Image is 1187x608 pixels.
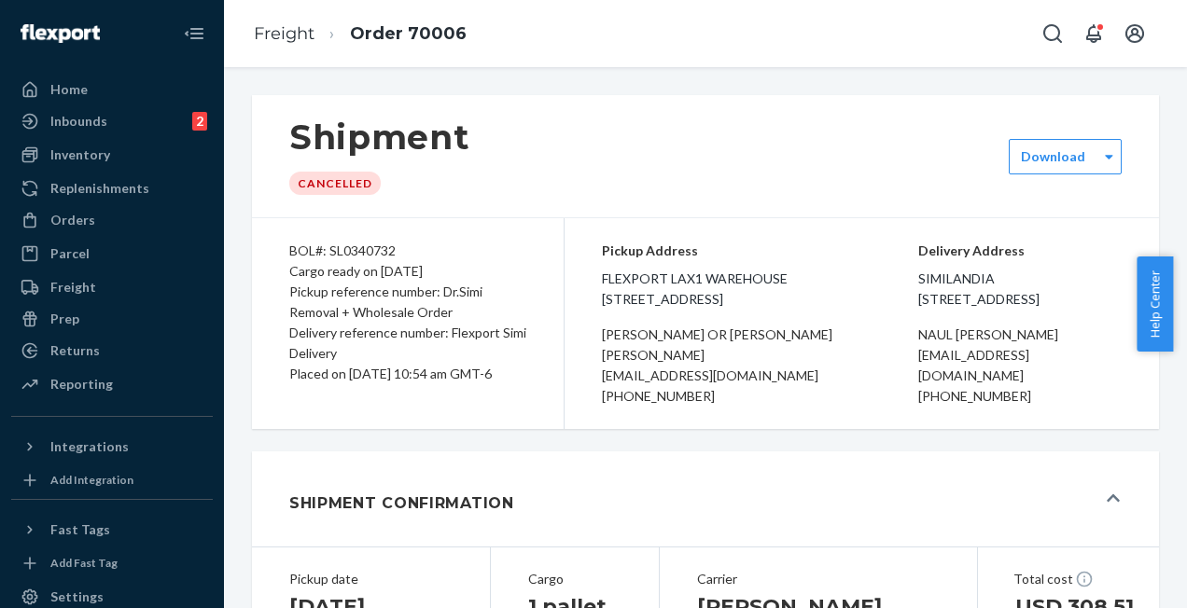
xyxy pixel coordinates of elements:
a: Inbounds2 [11,106,213,136]
div: Settings [50,587,104,606]
div: Inventory [50,145,110,164]
div: Parcel [50,244,90,263]
button: Open account menu [1116,15,1153,52]
div: Fast Tags [50,520,110,539]
a: Add Integration [11,469,213,491]
a: Reporting [11,369,213,399]
span: Flexport LAX1 Warehouse [STREET_ADDRESS] [602,269,918,310]
button: Open notifications [1075,15,1112,52]
a: Orders [11,205,213,235]
div: Naul [PERSON_NAME] [918,325,1122,345]
div: Download [1021,147,1085,166]
a: Order 70006 [350,23,467,44]
span: Similandia [STREET_ADDRESS] [918,269,1122,310]
div: Cargo ready on [DATE] [289,261,526,282]
ol: breadcrumbs [239,7,482,62]
h1: Shipment [289,117,469,157]
div: Home [50,80,88,99]
a: Freight [11,272,213,302]
div: [PHONE_NUMBER] [602,386,918,407]
p: Pickup Address [602,241,918,261]
div: Pickup reference number: Dr.Simi Removal + Wholesale Order [289,282,526,323]
div: Orders [50,211,95,229]
div: Cargo [528,570,622,588]
div: Placed on [DATE] 10:54 am GMT-6 [289,364,526,384]
div: Add Fast Tag [50,555,118,571]
div: Reporting [50,375,113,394]
a: Inventory [11,140,213,170]
a: Replenishments [11,173,213,203]
div: [EMAIL_ADDRESS][DOMAIN_NAME] [602,366,918,386]
div: Add Integration [50,472,133,488]
button: Integrations [11,432,213,462]
div: BOL#: SL0340732 [289,241,526,261]
div: 2 [192,112,207,131]
h1: Shipment Confirmation [289,492,514,515]
div: Carrier [697,570,939,588]
div: Returns [50,341,100,360]
button: Shipment Confirmation [252,451,1159,546]
a: Add Fast Tag [11,552,213,574]
a: Returns [11,336,213,366]
a: Parcel [11,239,213,269]
p: Delivery Address [918,241,1122,261]
div: Pickup date [289,570,453,588]
div: Total cost [1013,570,1124,588]
div: Cancelled [289,172,381,195]
div: Integrations [50,437,129,456]
div: Delivery reference number: Flexport Simi Delivery [289,323,526,364]
button: Open Search Box [1034,15,1071,52]
div: Freight [50,278,96,297]
button: Fast Tags [11,515,213,545]
button: Close Navigation [175,15,213,52]
div: [PHONE_NUMBER] [918,386,1122,407]
div: Prep [50,310,79,328]
div: [PERSON_NAME] or [PERSON_NAME] [PERSON_NAME] [602,325,918,366]
div: Inbounds [50,112,107,131]
div: Replenishments [50,179,149,198]
a: Home [11,75,213,104]
button: Help Center [1137,256,1173,352]
a: Freight [254,23,314,44]
img: Flexport logo [21,24,100,43]
div: [EMAIL_ADDRESS][DOMAIN_NAME] [918,345,1122,386]
a: Prep [11,304,213,334]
